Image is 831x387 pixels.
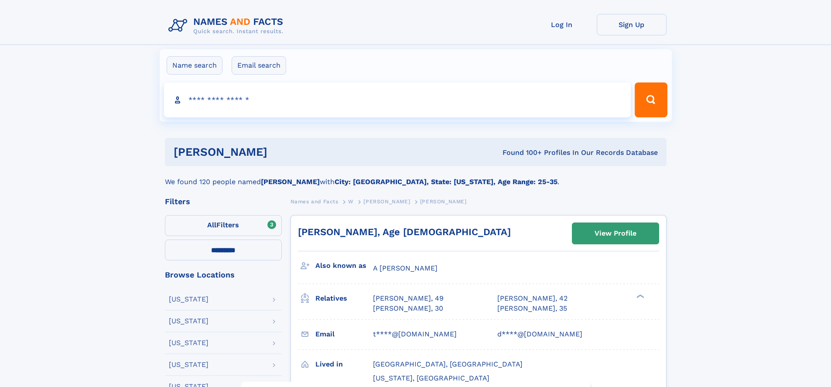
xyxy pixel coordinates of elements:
b: [PERSON_NAME] [261,178,320,186]
a: [PERSON_NAME], 35 [497,304,567,313]
div: ❯ [634,294,645,299]
a: [PERSON_NAME], Age [DEMOGRAPHIC_DATA] [298,226,511,237]
h3: Email [315,327,373,342]
a: [PERSON_NAME], 49 [373,294,444,303]
h1: [PERSON_NAME] [174,147,385,158]
img: Logo Names and Facts [165,14,291,38]
a: [PERSON_NAME], 42 [497,294,568,303]
div: Browse Locations [165,271,282,279]
span: [PERSON_NAME] [363,199,410,205]
div: [US_STATE] [169,339,209,346]
a: [PERSON_NAME] [363,196,410,207]
b: City: [GEOGRAPHIC_DATA], State: [US_STATE], Age Range: 25-35 [335,178,557,186]
span: [GEOGRAPHIC_DATA], [GEOGRAPHIC_DATA] [373,360,523,368]
div: We found 120 people named with . [165,166,667,187]
h3: Relatives [315,291,373,306]
a: [PERSON_NAME], 30 [373,304,443,313]
span: All [207,221,216,229]
input: search input [164,82,631,117]
span: [US_STATE], [GEOGRAPHIC_DATA] [373,374,489,382]
button: Search Button [635,82,667,117]
div: [US_STATE] [169,318,209,325]
a: Names and Facts [291,196,339,207]
h3: Also known as [315,258,373,273]
a: Sign Up [597,14,667,35]
span: [PERSON_NAME] [420,199,467,205]
h3: Lived in [315,357,373,372]
span: A [PERSON_NAME] [373,264,438,272]
a: View Profile [572,223,659,244]
label: Name search [167,56,222,75]
div: [US_STATE] [169,361,209,368]
label: Filters [165,215,282,236]
span: W [348,199,354,205]
div: Filters [165,198,282,205]
a: W [348,196,354,207]
label: Email search [232,56,286,75]
div: [US_STATE] [169,296,209,303]
a: Log In [527,14,597,35]
div: Found 100+ Profiles In Our Records Database [385,148,658,158]
div: View Profile [595,223,636,243]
